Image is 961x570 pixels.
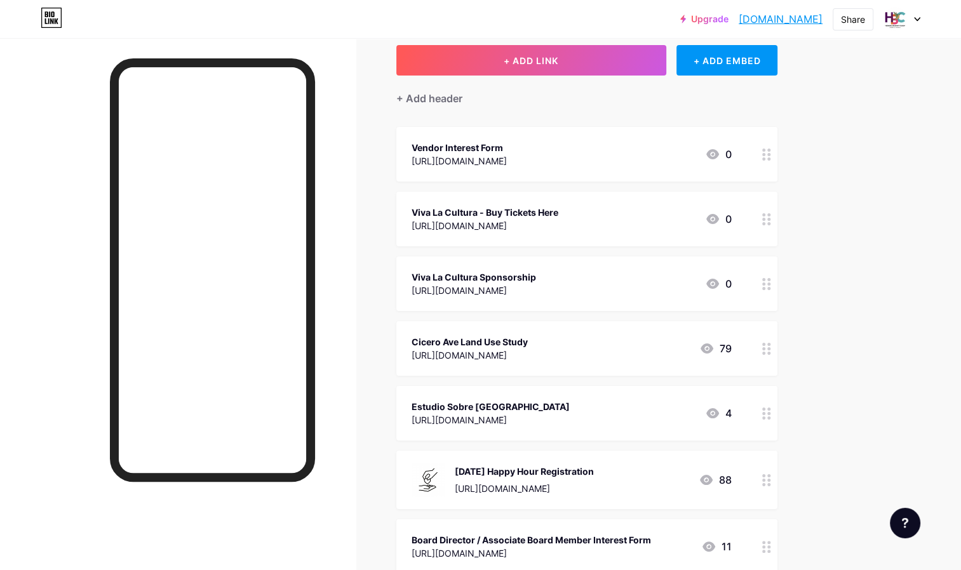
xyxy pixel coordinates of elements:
div: [URL][DOMAIN_NAME] [455,482,594,495]
div: [URL][DOMAIN_NAME] [412,219,558,232]
div: Board Director / Associate Board Member Interest Form [412,533,651,547]
div: [DATE] Happy Hour Registration [455,465,594,478]
a: [DOMAIN_NAME] [739,11,823,27]
img: Aug 29th Happy Hour Registration [412,463,445,496]
div: Estudio Sobre [GEOGRAPHIC_DATA] [412,400,570,413]
div: 79 [699,341,732,356]
div: [URL][DOMAIN_NAME] [412,284,536,297]
div: + ADD EMBED [676,45,777,76]
div: 4 [705,406,732,421]
div: 0 [705,211,732,227]
div: 88 [699,472,732,487]
div: Vendor Interest Form [412,141,507,154]
div: 0 [705,276,732,291]
button: + ADD LINK [396,45,666,76]
span: + ADD LINK [504,55,558,66]
div: 11 [701,539,732,554]
div: Share [841,13,865,26]
div: + Add header [396,91,462,106]
div: Viva La Cultura Sponsorship [412,270,536,284]
img: belmontcraginchamber [883,7,907,31]
div: Cicero Ave Land Use Study [412,335,528,348]
div: [URL][DOMAIN_NAME] [412,154,507,168]
div: [URL][DOMAIN_NAME] [412,348,528,362]
div: Viva La Cultura - Buy Tickets Here [412,206,558,219]
div: [URL][DOMAIN_NAME] [412,547,651,560]
div: [URL][DOMAIN_NAME] [412,413,570,427]
a: Upgrade [680,14,729,24]
div: 0 [705,147,732,162]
